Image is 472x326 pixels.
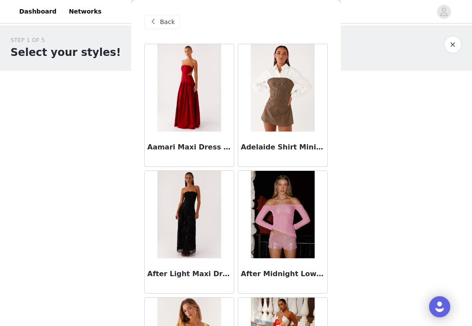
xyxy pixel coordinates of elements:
h3: After Light Maxi Dress - Black [147,269,231,279]
img: Aamari Maxi Dress - Red [157,44,221,132]
div: Open Intercom Messenger [429,296,450,317]
img: After Midnight Low Rise Sequin Mini Shorts - Pink [251,171,314,258]
a: Dashboard [14,2,62,21]
h3: Adelaide Shirt Mini Dress - Brown [241,142,325,153]
a: Networks [63,2,107,21]
h3: After Midnight Low Rise Sequin Mini Shorts - Pink [241,269,325,279]
img: After Light Maxi Dress - Black [157,171,221,258]
h1: Select your styles! [10,45,121,60]
span: Back [160,17,175,27]
h3: Aamari Maxi Dress - Red [147,142,231,153]
img: Adelaide Shirt Mini Dress - Brown [251,44,314,132]
div: avatar [440,5,448,19]
div: STEP 1 OF 5 [10,36,121,45]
